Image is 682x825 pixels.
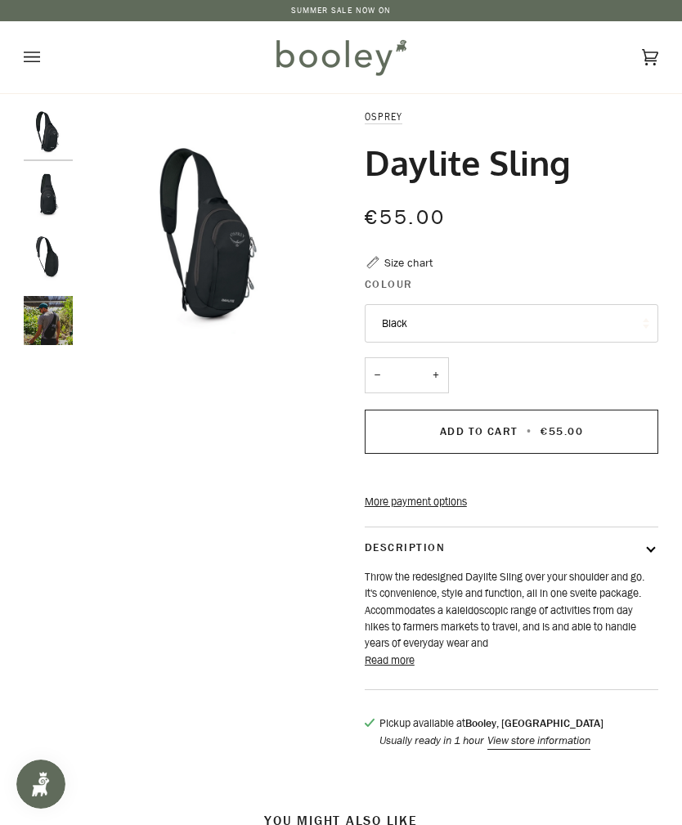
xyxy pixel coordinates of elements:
[365,494,658,510] a: More payment options
[379,715,603,732] p: Pickup available at
[24,109,73,158] img: Osprey Daylite Sling 5L Black - Booley Galway
[365,110,403,123] a: Osprey
[365,357,449,392] input: Quantity
[365,410,658,454] button: Add to Cart • €55.00
[379,733,603,749] p: Usually ready in 1 hour
[423,357,449,392] button: +
[365,569,658,652] p: Throw the redesigned Daylite Sling over your shoulder and go. It's convenience, style and functio...
[384,254,433,271] div: Size chart
[291,4,392,16] a: SUMMER SALE NOW ON
[365,204,446,231] span: €55.00
[24,296,73,345] img: Osprey Daylite Sling 5L Black - Booley Galway
[487,733,590,749] button: View store information
[24,21,73,93] button: Open menu
[24,171,73,220] img: Osprey Daylite Sling 5L Black - Booley Galway
[365,527,658,569] button: Description
[24,233,73,282] img: Osprey Daylite Sling 5L Black - Booley Galway
[269,34,412,81] img: Booley
[440,424,518,439] span: Add to Cart
[365,357,391,392] button: −
[541,424,583,439] span: €55.00
[365,304,658,343] button: Black
[16,760,65,809] iframe: Button to open loyalty program pop-up
[365,276,413,293] span: Colour
[365,141,571,184] h1: Daylite Sling
[81,109,341,369] img: Osprey Daylite Sling 5L Black - Booley Galway
[465,715,603,731] strong: Booley, [GEOGRAPHIC_DATA]
[365,652,415,669] button: Read more
[522,424,537,439] span: •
